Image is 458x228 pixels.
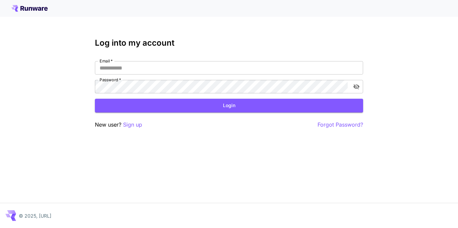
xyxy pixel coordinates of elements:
h3: Log into my account [95,38,363,48]
button: Login [95,99,363,112]
p: © 2025, [URL] [19,212,51,219]
button: Forgot Password? [318,121,363,129]
button: toggle password visibility [350,81,362,93]
p: New user? [95,121,142,129]
label: Email [100,58,113,64]
label: Password [100,77,121,83]
button: Sign up [123,121,142,129]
